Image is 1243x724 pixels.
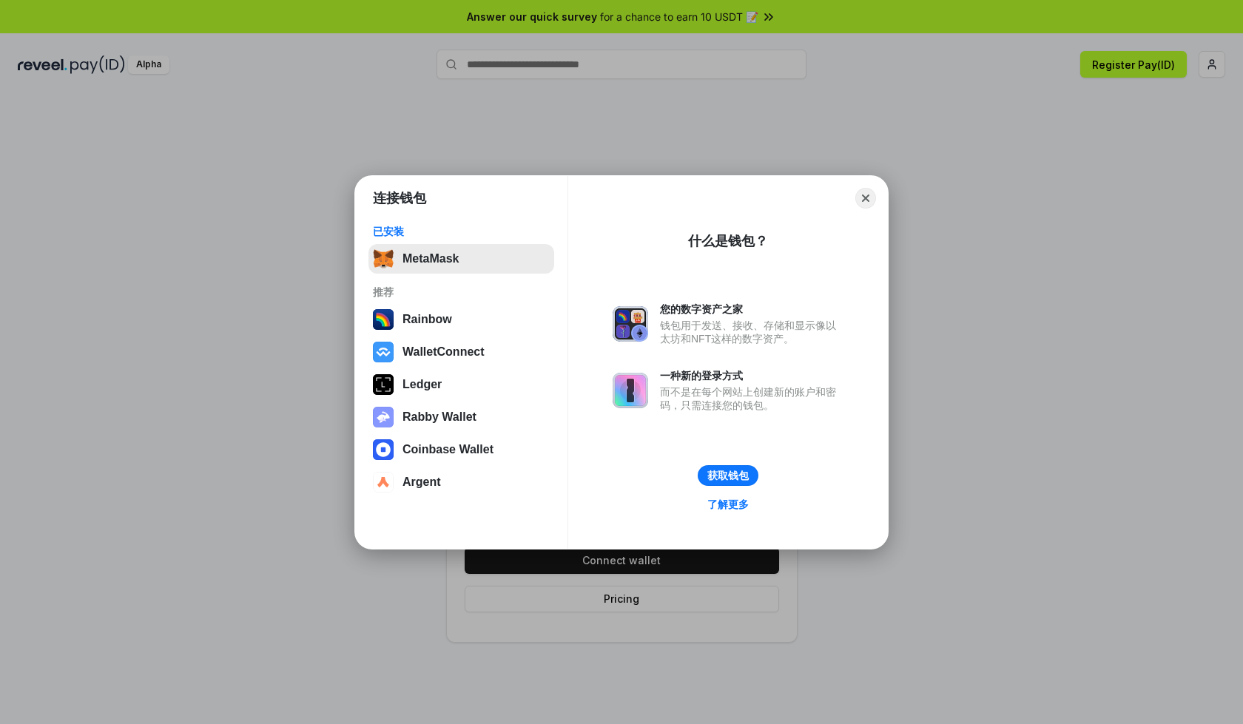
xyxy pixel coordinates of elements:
[373,374,394,395] img: svg+xml,%3Csvg%20xmlns%3D%22http%3A%2F%2Fwww.w3.org%2F2000%2Fsvg%22%20width%3D%2228%22%20height%3...
[855,188,876,209] button: Close
[688,232,768,250] div: 什么是钱包？
[660,302,843,316] div: 您的数字资产之家
[698,465,758,486] button: 获取钱包
[698,495,758,514] a: 了解更多
[368,467,554,497] button: Argent
[402,476,441,489] div: Argent
[368,305,554,334] button: Rainbow
[707,469,749,482] div: 获取钱包
[402,345,485,359] div: WalletConnect
[373,342,394,362] img: svg+xml,%3Csvg%20width%3D%2228%22%20height%3D%2228%22%20viewBox%3D%220%200%2028%2028%22%20fill%3D...
[660,369,843,382] div: 一种新的登录方式
[373,407,394,427] img: svg+xml,%3Csvg%20xmlns%3D%22http%3A%2F%2Fwww.w3.org%2F2000%2Fsvg%22%20fill%3D%22none%22%20viewBox...
[402,252,459,265] div: MetaMask
[368,337,554,367] button: WalletConnect
[402,378,442,391] div: Ledger
[368,402,554,432] button: Rabby Wallet
[368,370,554,399] button: Ledger
[373,189,426,207] h1: 连接钱包
[660,319,843,345] div: 钱包用于发送、接收、存储和显示像以太坊和NFT这样的数字资产。
[402,410,476,424] div: Rabby Wallet
[402,443,494,456] div: Coinbase Wallet
[373,225,550,238] div: 已安装
[373,472,394,493] img: svg+xml,%3Csvg%20width%3D%2228%22%20height%3D%2228%22%20viewBox%3D%220%200%2028%2028%22%20fill%3D...
[368,244,554,274] button: MetaMask
[368,435,554,464] button: Coinbase Wallet
[660,385,843,412] div: 而不是在每个网站上创建新的账户和密码，只需连接您的钱包。
[613,306,648,342] img: svg+xml,%3Csvg%20xmlns%3D%22http%3A%2F%2Fwww.w3.org%2F2000%2Fsvg%22%20fill%3D%22none%22%20viewBox...
[373,285,550,299] div: 推荐
[613,373,648,408] img: svg+xml,%3Csvg%20xmlns%3D%22http%3A%2F%2Fwww.w3.org%2F2000%2Fsvg%22%20fill%3D%22none%22%20viewBox...
[373,309,394,330] img: svg+xml,%3Csvg%20width%3D%22120%22%20height%3D%22120%22%20viewBox%3D%220%200%20120%20120%22%20fil...
[707,498,749,511] div: 了解更多
[373,439,394,460] img: svg+xml,%3Csvg%20width%3D%2228%22%20height%3D%2228%22%20viewBox%3D%220%200%2028%2028%22%20fill%3D...
[373,248,394,269] img: svg+xml,%3Csvg%20fill%3D%22none%22%20height%3D%2233%22%20viewBox%3D%220%200%2035%2033%22%20width%...
[402,313,452,326] div: Rainbow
